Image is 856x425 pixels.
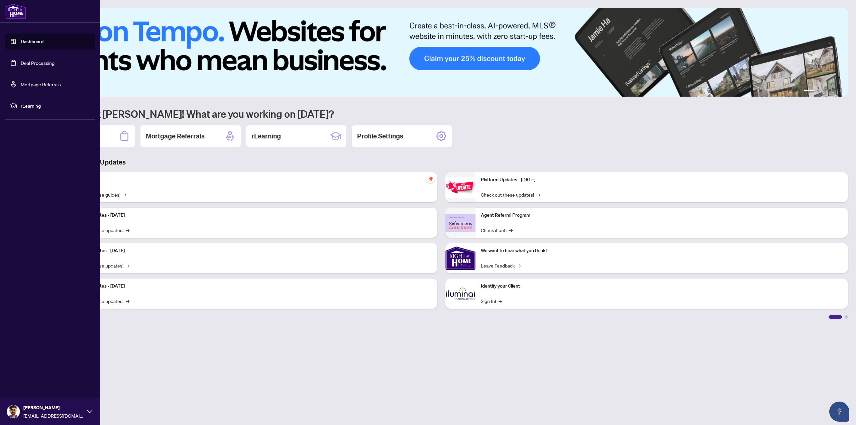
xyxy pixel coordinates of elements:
p: Platform Updates - [DATE] [70,283,432,290]
span: → [537,191,540,198]
span: → [126,262,129,269]
img: We want to hear what you think! [445,243,475,273]
p: Self-Help [70,176,432,184]
h3: Brokerage & Industry Updates [35,157,848,167]
img: Platform Updates - June 23, 2025 [445,177,475,198]
p: Identify your Client [481,283,843,290]
span: rLearning [21,102,90,109]
a: Dashboard [21,38,43,44]
span: pushpin [427,175,435,183]
p: Agent Referral Program [481,212,843,219]
span: → [499,297,502,305]
button: 6 [839,90,841,93]
button: Open asap [829,402,849,422]
a: Check it out!→ [481,226,513,234]
a: Mortgage Referrals [21,81,61,87]
span: → [509,226,513,234]
a: Sign In!→ [481,297,502,305]
a: Deal Processing [21,60,55,66]
span: → [126,297,129,305]
h2: rLearning [251,131,281,141]
img: logo [5,3,26,19]
img: Slide 0 [35,8,848,97]
img: Profile Icon [7,405,20,418]
span: [PERSON_NAME] [23,404,84,411]
p: Platform Updates - [DATE] [70,247,432,254]
button: 1 [804,90,815,93]
h2: Profile Settings [357,131,403,141]
p: Platform Updates - [DATE] [481,176,843,184]
a: Check out these updates!→ [481,191,540,198]
img: Agent Referral Program [445,214,475,232]
span: → [126,226,129,234]
img: Identify your Client [445,279,475,309]
button: 2 [817,90,820,93]
button: 3 [823,90,825,93]
button: 4 [828,90,831,93]
p: Platform Updates - [DATE] [70,212,432,219]
span: → [123,191,126,198]
h1: Welcome back [PERSON_NAME]! What are you working on [DATE]? [35,107,848,120]
span: → [517,262,521,269]
h2: Mortgage Referrals [146,131,205,141]
button: 5 [833,90,836,93]
span: [EMAIL_ADDRESS][DOMAIN_NAME] [23,412,84,419]
a: Leave Feedback→ [481,262,521,269]
p: We want to hear what you think! [481,247,843,254]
